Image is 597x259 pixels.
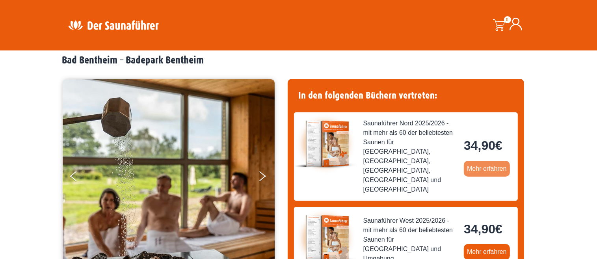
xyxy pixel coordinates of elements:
[464,222,502,236] bdi: 34,90
[294,85,518,106] h4: In den folgenden Büchern vertreten:
[363,119,458,194] span: Saunaführer Nord 2025/2026 - mit mehr als 60 der beliebtesten Saunen für [GEOGRAPHIC_DATA], [GEOG...
[495,138,502,153] span: €
[464,138,502,153] bdi: 34,90
[70,168,90,188] button: Previous
[294,112,357,175] img: der-saunafuehrer-2025-nord.jpg
[258,168,277,188] button: Next
[495,222,502,236] span: €
[62,54,535,67] h2: Bad Bentheim – Badepark Bentheim
[464,161,510,177] a: Mehr erfahren
[504,16,511,23] span: 0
